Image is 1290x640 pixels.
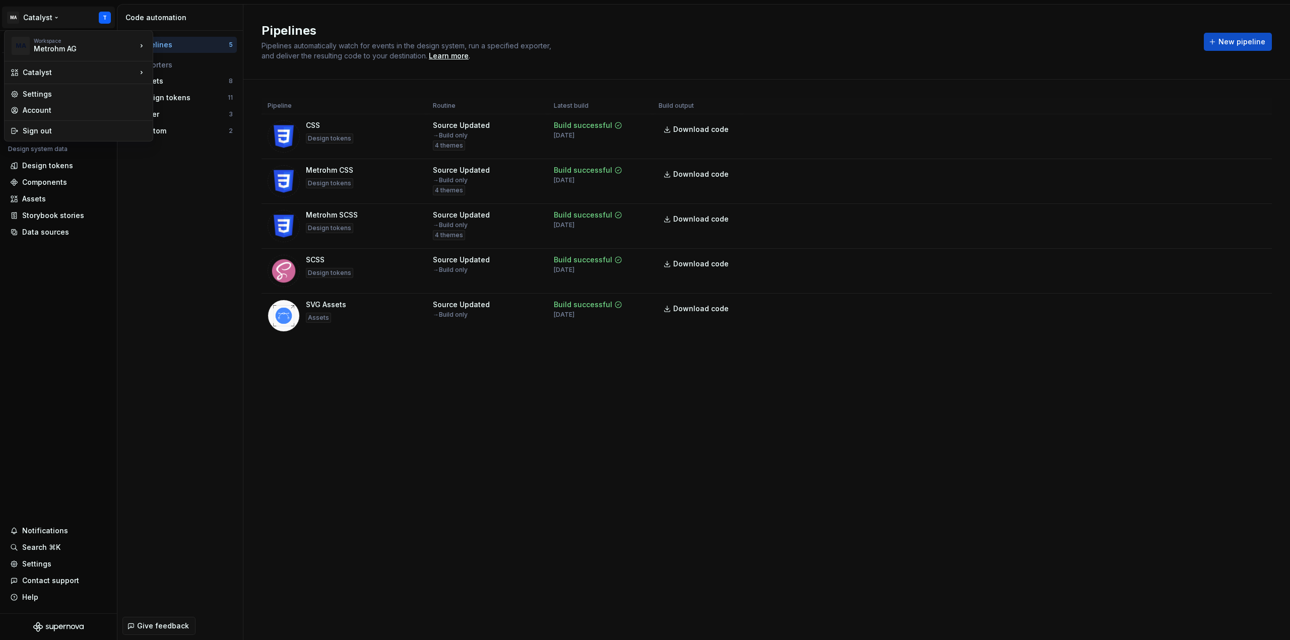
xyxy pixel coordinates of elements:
[12,37,30,55] div: MA
[23,126,147,136] div: Sign out
[34,38,137,44] div: Workspace
[23,105,147,115] div: Account
[34,44,119,54] div: Metrohm AG
[23,67,137,78] div: Catalyst
[23,89,147,99] div: Settings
